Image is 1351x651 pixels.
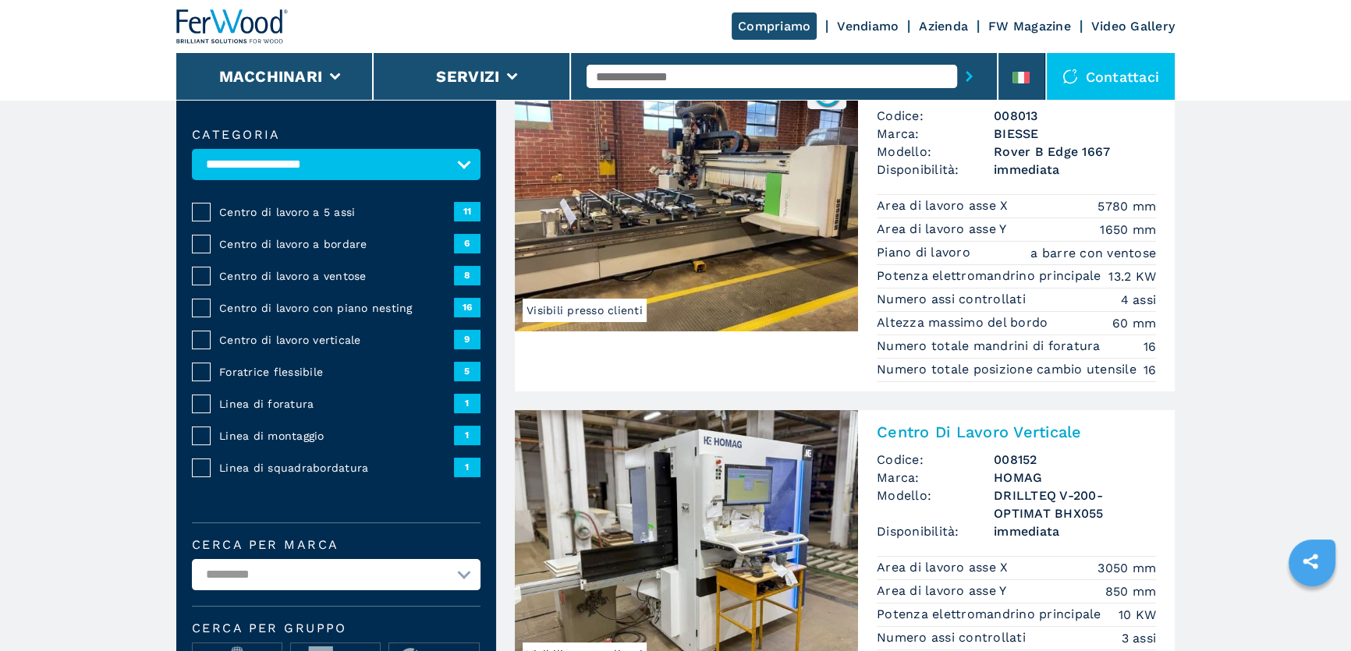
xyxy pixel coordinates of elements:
em: 5780 mm [1097,197,1156,215]
label: Cerca per marca [192,539,480,551]
span: Centro di lavoro verticale [219,332,454,348]
a: FW Magazine [988,19,1071,34]
span: 1 [454,394,480,412]
span: immediata [994,161,1156,179]
em: 60 mm [1112,314,1156,332]
span: immediata [994,522,1156,540]
a: Compriamo [732,12,817,40]
h3: Rover B Edge 1667 [994,143,1156,161]
p: Numero assi controllati [877,629,1030,646]
em: 3 assi [1122,629,1157,647]
span: Modello: [877,143,994,161]
p: Numero totale mandrini di foratura [877,338,1105,355]
label: Categoria [192,129,480,141]
p: Potenza elettromandrino principale [877,606,1105,623]
span: Foratrice flessibile [219,364,454,380]
span: Modello: [877,486,994,522]
span: 9 [454,330,480,348]
p: Numero assi controllati [877,291,1030,308]
p: Area di lavoro asse Y [877,221,1011,238]
h3: HOMAG [994,469,1156,486]
span: Linea di montaggio [219,428,454,444]
a: sharethis [1291,542,1330,581]
a: Vendiamo [837,19,899,34]
span: Marca: [877,125,994,143]
em: 16 [1144,361,1157,379]
p: Piano di lavoro [877,244,974,261]
span: Cerca per Gruppo [192,622,480,635]
img: Ferwood [176,9,289,44]
span: Centro di lavoro con piano nesting [219,300,454,316]
span: Centro di lavoro a 5 assi [219,204,454,220]
p: Numero totale posizione cambio utensile [877,361,1140,378]
span: Marca: [877,469,994,486]
p: Area di lavoro asse X [877,559,1012,576]
span: 8 [454,266,480,285]
em: a barre con ventose [1030,244,1156,262]
span: Codice: [877,451,994,469]
span: 1 [454,458,480,476]
p: Area di lavoro asse Y [877,582,1011,600]
p: Area di lavoro asse X [877,197,1012,214]
h3: DRILLTEQ V-200-OPTIMAT BHX055 [994,486,1156,522]
span: 5 [454,362,480,380]
img: Centro di lavoro a Bordare BIESSE Rover B Edge 1667 [515,66,858,331]
em: 13.2 KW [1108,267,1156,285]
a: Centro di lavoro a Bordare BIESSE Rover B Edge 1667Visibili presso clienti008013Centro di lavoro ... [515,66,1175,391]
em: 16 [1144,338,1157,356]
em: 1650 mm [1100,221,1156,239]
em: 3050 mm [1097,559,1156,577]
span: Centro di lavoro a ventose [219,268,454,284]
img: Contattaci [1062,69,1078,84]
h3: BIESSE [994,125,1156,143]
button: Servizi [436,67,499,86]
span: 16 [454,298,480,317]
h3: 008013 [994,107,1156,125]
span: Codice: [877,107,994,125]
button: Macchinari [219,67,323,86]
a: Video Gallery [1091,19,1175,34]
div: Contattaci [1047,53,1175,100]
iframe: Chat [1285,581,1339,639]
em: 850 mm [1105,582,1157,600]
em: 10 KW [1119,606,1156,624]
h3: 008152 [994,451,1156,469]
p: Altezza massimo del bordo [877,314,1052,331]
span: Linea di squadrabordatura [219,460,454,476]
em: 4 assi [1121,291,1157,309]
span: 11 [454,202,480,221]
span: Visibili presso clienti [523,299,647,322]
h2: Centro Di Lavoro Verticale [877,423,1156,441]
a: Azienda [919,19,968,34]
span: Centro di lavoro a bordare [219,236,454,252]
p: Potenza elettromandrino principale [877,267,1105,285]
button: submit-button [957,58,981,94]
span: Disponibilità: [877,161,994,179]
span: 6 [454,234,480,253]
span: Disponibilità: [877,522,994,540]
span: Linea di foratura [219,396,454,412]
span: 1 [454,426,480,444]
